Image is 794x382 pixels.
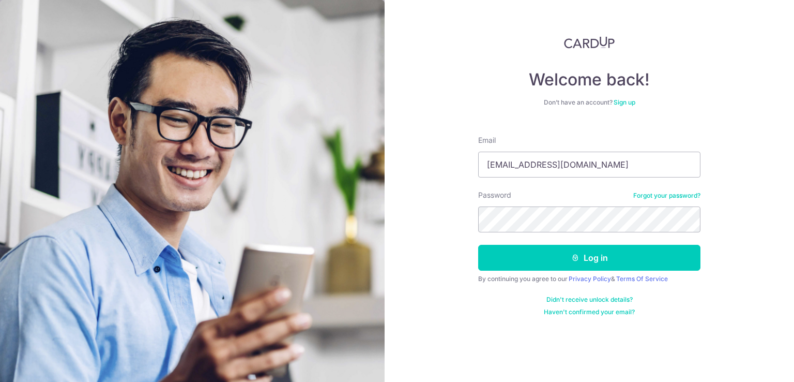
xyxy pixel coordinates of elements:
a: Terms Of Service [616,275,668,283]
a: Forgot your password? [633,192,700,200]
a: Privacy Policy [569,275,611,283]
input: Enter your Email [478,152,700,178]
a: Haven't confirmed your email? [544,308,635,316]
a: Sign up [614,98,635,106]
a: Didn't receive unlock details? [546,296,633,304]
button: Log in [478,245,700,271]
h4: Welcome back! [478,69,700,90]
div: By continuing you agree to our & [478,275,700,283]
img: CardUp Logo [564,36,615,49]
div: Don’t have an account? [478,98,700,107]
label: Email [478,135,496,145]
label: Password [478,190,511,200]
